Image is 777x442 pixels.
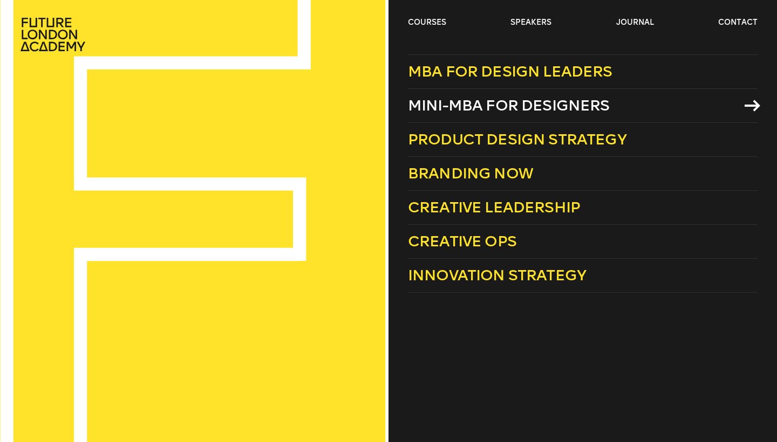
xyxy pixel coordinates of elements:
[408,89,758,123] a: Mini-MBA for Designers
[408,96,610,114] span: Mini-MBA for Designers
[408,198,580,216] span: Creative Leadership
[408,130,626,148] span: Product Design Strategy
[408,63,612,80] span: MBA for Design Leaders
[616,17,654,28] a: journal
[408,232,516,250] span: Creative Ops
[408,191,758,225] a: Creative Leadership
[408,17,446,28] a: courses
[510,17,551,28] a: speakers
[408,225,758,259] a: Creative Ops
[408,157,758,191] a: Branding Now
[408,123,758,157] a: Product Design Strategy
[408,54,758,89] a: MBA for Design Leaders
[408,266,586,284] span: Innovation Strategy
[718,17,758,28] a: contact
[408,259,758,293] a: Innovation Strategy
[408,164,533,182] span: Branding Now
